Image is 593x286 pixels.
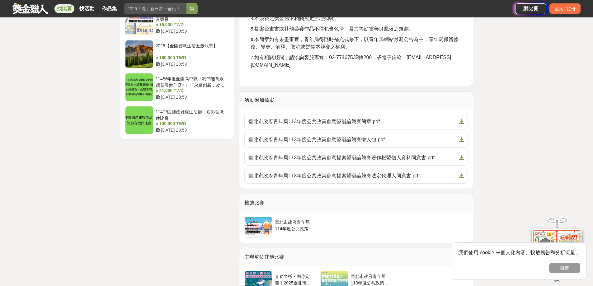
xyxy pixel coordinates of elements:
a: 臺北市政府青年局113年度公共政策創意暨辯論競賽簡章.pdf [244,114,468,129]
a: 第1屆TBSA全國高中職創新企劃短影音競賽 16,000 TWD [DATE] 23:59 [125,7,229,35]
span: 我們使用 cookie 來個人化內容、投放廣告和分析流量。 [459,250,580,255]
button: 確定 [549,263,580,273]
div: [DATE] 23:59 [156,61,227,68]
span: 臺北市政府青年局113年度公共政策創意提案暨辯論競賽著作權暨個人資料同意書.pdf [248,154,456,162]
span: 臺北市政府青年局113年度公共政策創意提案暨辯論競賽法定代理人同意書.pdf [248,172,456,180]
a: 臺北市政府青年局113年度公共政策創意提案暨辯論競賽著作權暨個人資料同意書.pdf [244,150,468,166]
div: 青春坐標・由你定義｜2025臺北市校園創意舞蹈影片競賽 [275,273,314,285]
div: 臺北市政府青年局113年度公共政策創意提案暨辯論競賽 [351,273,390,285]
a: 找活動 [77,4,97,13]
p: 6. [251,36,468,51]
a: 臺北市政府青年局113年度公共政策創意暨辯論競賽懶人包.pdf [244,132,468,148]
a: 辦比賽 [515,3,546,14]
div: 登入 / 註冊 [549,3,581,14]
span: 如有相關疑問，請洽詢客服專線：02-77467535轉200，或電子信箱：[EMAIL_ADDRESS][DOMAIN_NAME] [251,55,451,68]
div: 2025【全國智慧生活五創競賽】 [156,43,227,54]
div: 160,000 TWD [156,54,227,61]
div: [DATE] 23:59 [156,28,227,35]
a: 臺北市政府青年局113年度公共政策創意提案暨辯論競賽法定代理人同意書.pdf [244,168,468,184]
div: 16,000 TWD [156,21,227,28]
div: 活動附加檔案 [239,91,473,109]
span: 本簡章如有未盡事宜，青年局得隨時補充或修正，以青年局網站最新公告為主；青年局保留修改、變更、解釋、取消或暫停本競賽之權利。 [251,37,459,49]
a: 臺北市政府青年局114年度公共政策創意提案競賽 [244,217,316,238]
div: [DATE] 23:59 [156,94,227,101]
span: 本競賽之獎金需依相關規定辦理扣繳。 [254,16,339,21]
p: 7. [251,54,468,69]
a: 114中區國產雜糧生活節－短影音徵件比賽 100,000 TWD [DATE] 23:59 [125,106,229,134]
div: 100,000 TWD [156,120,227,127]
div: 主辦單位其他比賽 [239,248,473,266]
div: 114中區國產雜糧生活節－短影音徵件比賽 [156,109,227,120]
span: 臺北市政府青年局113年度公共政策創意暨辯論競賽簡章.pdf [248,118,456,125]
div: 114學年度全國高中職〈我們能為永續發展做什麼? 〉「永續創新，改變未來」永續創新短影片競賽 [156,76,227,87]
div: 臺北市政府青年局114年度公共政策創意提案競賽 [275,219,314,231]
div: [DATE] 23:59 [156,127,227,134]
a: 2025【全國智慧生活五創競賽】 160,000 TWD [DATE] 23:59 [125,40,229,68]
div: 21,000 TWD [156,87,227,94]
a: 作品集 [99,4,119,13]
a: 找比賽 [54,4,74,13]
p: 4. [251,15,468,22]
img: d2146d9a-e6f6-4337-9592-8cefde37ba6b.png [532,229,582,270]
span: 臺北市政府青年局113年度公共政策創意暨辯論競賽懶人包.pdf [248,136,456,143]
a: 114學年度全國高中職〈我們能為永續發展做什麼? 〉「永續創新，改變未來」永續創新短影片競賽 21,000 TWD [DATE] 23:59 [125,73,229,101]
span: 提案企畫書或其他參賽作品不得包含色情、暴力等妨害善良風俗之規劃。 [254,26,414,31]
input: 2025「洗手新日常：全民 ALL IN」洗手歌全台徵選 [124,3,186,14]
div: 推薦比賽 [239,194,473,212]
p: 5. [251,25,468,33]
